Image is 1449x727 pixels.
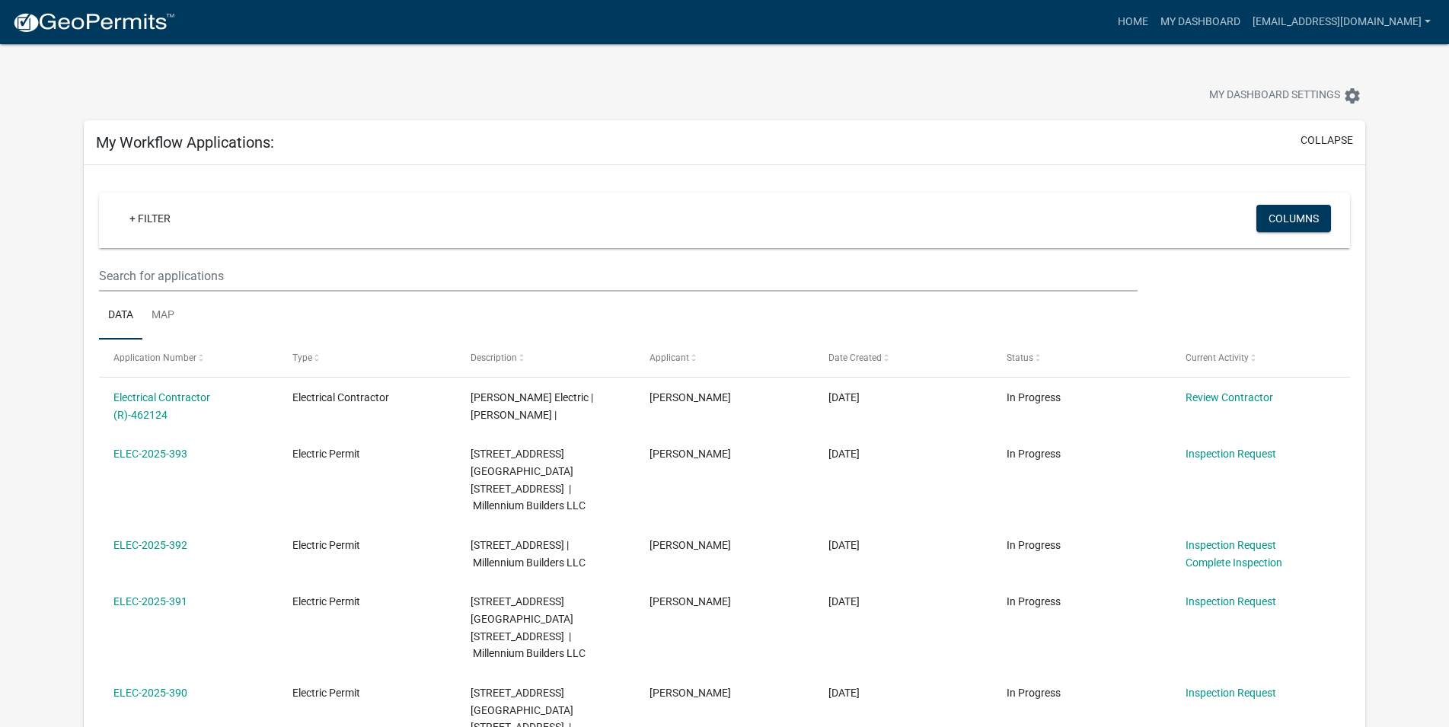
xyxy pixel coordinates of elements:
[1256,205,1331,232] button: Columns
[1007,448,1061,460] span: In Progress
[113,391,210,421] a: Electrical Contractor (R)-462124
[635,340,814,376] datatable-header-cell: Applicant
[113,448,187,460] a: ELEC-2025-393
[1186,556,1282,569] a: Complete Inspection
[456,340,635,376] datatable-header-cell: Description
[1343,87,1361,105] i: settings
[813,340,992,376] datatable-header-cell: Date Created
[828,391,860,403] span: 08/11/2025
[1007,687,1061,699] span: In Progress
[471,352,517,363] span: Description
[471,595,586,659] span: 2096 ASTER DRIVE 2096 Aster Drive | Millennium Builders LLC
[471,539,586,569] span: 2094 ASTER DRIVE 2094 Aster Drive lot 309 | Millennium Builders LLC
[1186,448,1276,460] a: Inspection Request
[828,595,860,607] span: 07/22/2025
[1186,595,1276,607] a: Inspection Request
[649,391,731,403] span: Ben Marrs
[649,595,731,607] span: Ben Marrs
[1007,391,1061,403] span: In Progress
[142,292,184,340] a: Map
[113,595,187,607] a: ELEC-2025-391
[278,340,457,376] datatable-header-cell: Type
[1246,8,1437,37] a: [EMAIL_ADDRESS][DOMAIN_NAME]
[292,391,389,403] span: Electrical Contractor
[1171,340,1350,376] datatable-header-cell: Current Activity
[471,391,593,421] span: Ben Marrs Electric | Ben Marrs |
[992,340,1171,376] datatable-header-cell: Status
[649,448,731,460] span: Ben Marrs
[292,687,360,699] span: Electric Permit
[99,292,142,340] a: Data
[292,595,360,607] span: Electric Permit
[1301,132,1353,148] button: collapse
[1186,391,1273,403] a: Review Contractor
[828,448,860,460] span: 07/22/2025
[1007,595,1061,607] span: In Progress
[828,539,860,551] span: 07/22/2025
[1186,687,1276,699] a: Inspection Request
[1209,87,1340,105] span: My Dashboard Settings
[1154,8,1246,37] a: My Dashboard
[292,539,360,551] span: Electric Permit
[1197,81,1374,110] button: My Dashboard Settingssettings
[99,260,1138,292] input: Search for applications
[649,539,731,551] span: Ben Marrs
[828,352,882,363] span: Date Created
[1007,352,1033,363] span: Status
[649,687,731,699] span: Ben Marrs
[117,205,183,232] a: + Filter
[828,687,860,699] span: 07/22/2025
[471,448,586,512] span: 2092 ASTER DRIVE 2092 Aster Drive | Millennium Builders LLC
[113,687,187,699] a: ELEC-2025-390
[1112,8,1154,37] a: Home
[96,133,274,151] h5: My Workflow Applications:
[113,539,187,551] a: ELEC-2025-392
[99,340,278,376] datatable-header-cell: Application Number
[1007,539,1061,551] span: In Progress
[649,352,689,363] span: Applicant
[1186,539,1276,551] a: Inspection Request
[292,448,360,460] span: Electric Permit
[292,352,312,363] span: Type
[1186,352,1249,363] span: Current Activity
[113,352,196,363] span: Application Number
